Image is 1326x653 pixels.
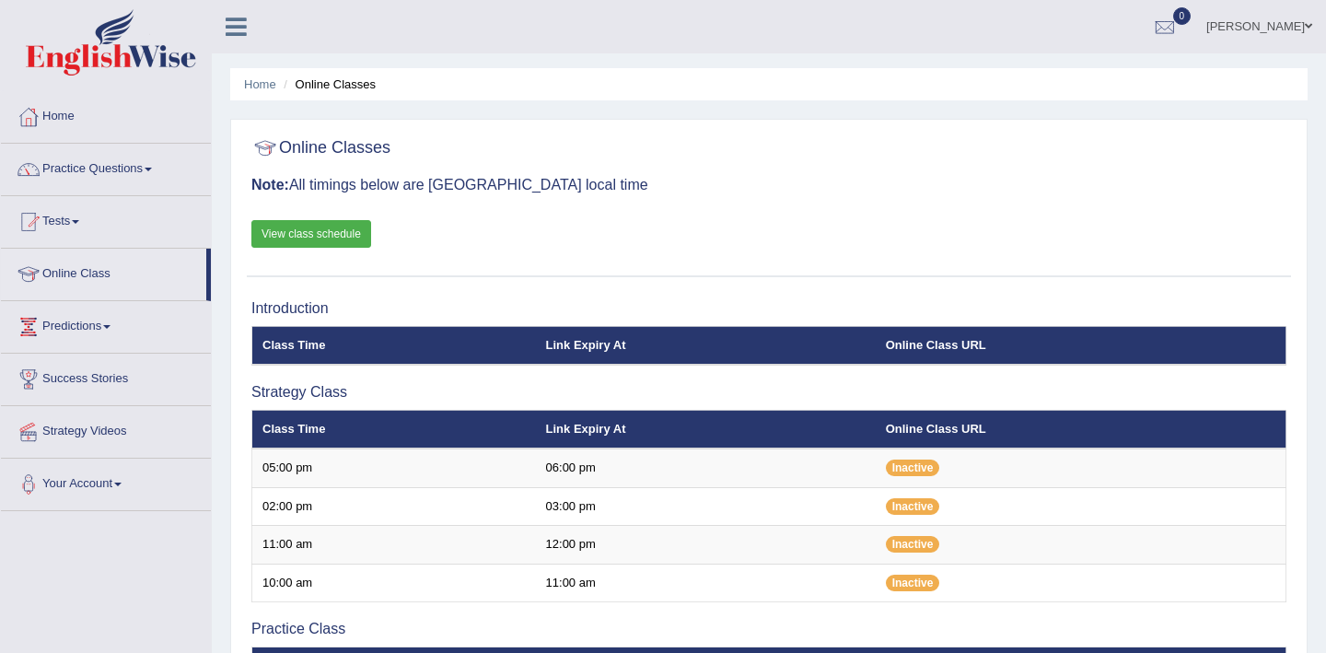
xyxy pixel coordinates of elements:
td: 11:00 am [536,564,876,602]
h2: Online Classes [251,134,390,162]
a: Your Account [1,459,211,505]
span: Inactive [886,536,940,553]
a: Home [1,91,211,137]
li: Online Classes [279,76,376,93]
th: Link Expiry At [536,410,876,449]
td: 05:00 pm [252,449,536,487]
th: Class Time [252,326,536,365]
td: 12:00 pm [536,526,876,565]
span: 0 [1173,7,1192,25]
span: Inactive [886,575,940,591]
td: 11:00 am [252,526,536,565]
span: Inactive [886,460,940,476]
a: Predictions [1,301,211,347]
a: Strategy Videos [1,406,211,452]
h3: All timings below are [GEOGRAPHIC_DATA] local time [251,177,1286,193]
a: Online Class [1,249,206,295]
h3: Strategy Class [251,384,1286,401]
b: Note: [251,177,289,192]
span: Inactive [886,498,940,515]
td: 10:00 am [252,564,536,602]
a: Home [244,77,276,91]
h3: Practice Class [251,621,1286,637]
h3: Introduction [251,300,1286,317]
td: 06:00 pm [536,449,876,487]
th: Class Time [252,410,536,449]
a: Tests [1,196,211,242]
a: Success Stories [1,354,211,400]
th: Online Class URL [876,410,1286,449]
th: Online Class URL [876,326,1286,365]
a: View class schedule [251,220,371,248]
a: Practice Questions [1,144,211,190]
th: Link Expiry At [536,326,876,365]
td: 02:00 pm [252,487,536,526]
td: 03:00 pm [536,487,876,526]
